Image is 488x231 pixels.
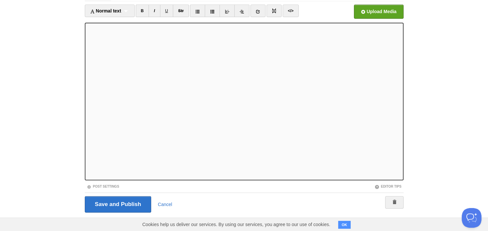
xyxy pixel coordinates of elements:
input: Save and Publish [85,196,151,213]
a: U [160,5,174,17]
del: Str [178,9,184,13]
a: Str [173,5,189,17]
span: Cookies help us deliver our services. By using our services, you agree to our use of cookies. [136,218,337,231]
a: Post Settings [87,185,119,188]
a: Editor Tips [375,185,402,188]
span: Normal text [90,8,121,13]
a: </> [283,5,299,17]
a: Cancel [158,202,172,207]
a: I [149,5,160,17]
iframe: Help Scout Beacon - Open [462,208,481,228]
a: B [136,5,149,17]
img: pagebreak-icon.png [272,9,276,13]
button: OK [338,221,351,229]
